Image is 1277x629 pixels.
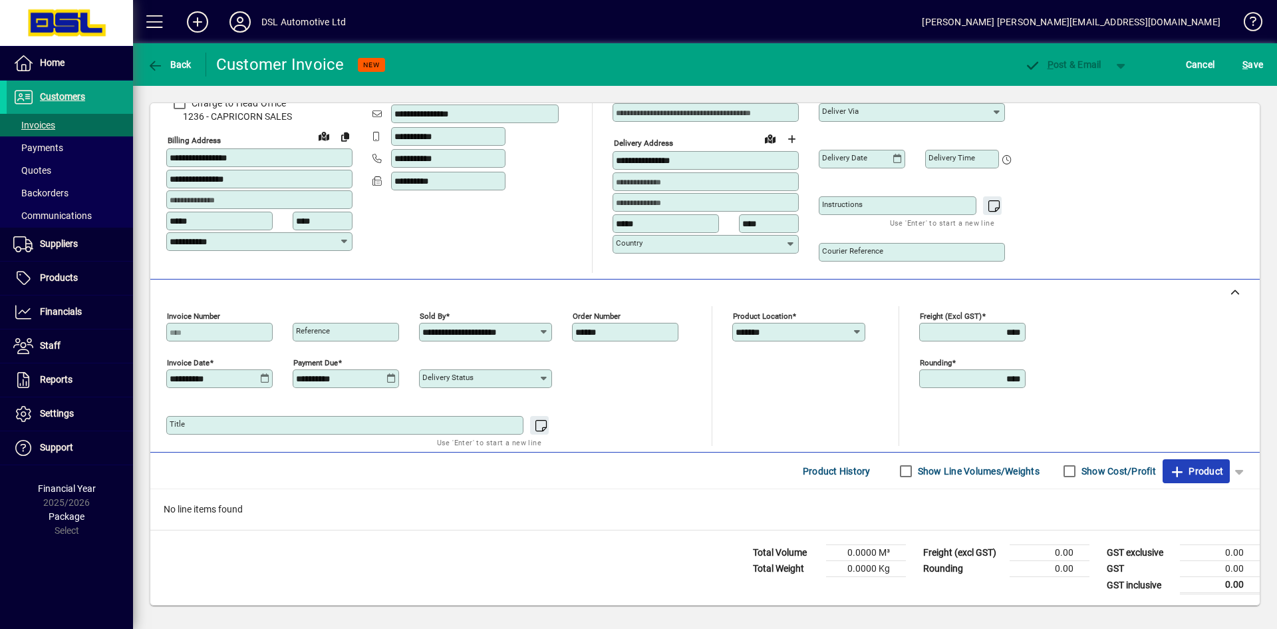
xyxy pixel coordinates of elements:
a: Quotes [7,159,133,182]
span: Support [40,442,73,453]
mat-label: Invoice number [167,312,220,321]
a: Support [7,431,133,465]
span: Package [49,511,84,522]
button: Back [144,53,195,77]
button: Save [1239,53,1266,77]
span: Back [147,59,192,70]
span: Suppliers [40,238,78,249]
mat-label: Invoice date [167,358,210,367]
td: Freight (excl GST) [917,545,1010,561]
mat-label: Deliver via [822,106,859,116]
a: Suppliers [7,228,133,261]
span: 1236 - CAPRICORN SALES [166,110,353,124]
a: Staff [7,329,133,363]
span: Quotes [13,165,51,176]
mat-label: Courier Reference [822,246,883,256]
td: 0.00 [1010,545,1089,561]
td: 0.0000 M³ [826,545,906,561]
span: Home [40,57,65,68]
mat-label: Payment due [293,358,338,367]
span: Product [1169,461,1223,482]
button: Profile [219,10,261,34]
span: Staff [40,340,61,351]
button: Add [176,10,219,34]
app-page-header-button: Back [133,53,206,77]
button: Product History [797,459,876,483]
span: Payments [13,142,63,153]
a: Backorders [7,182,133,204]
td: GST [1100,561,1180,577]
div: DSL Automotive Ltd [261,11,346,33]
mat-hint: Use 'Enter' to start a new line [437,435,541,450]
a: Products [7,262,133,295]
mat-hint: Use 'Enter' to start a new line [890,215,994,230]
label: Show Cost/Profit [1079,465,1156,478]
button: Cancel [1183,53,1218,77]
span: ave [1242,54,1263,75]
span: Cancel [1186,54,1215,75]
a: Invoices [7,114,133,136]
td: 0.00 [1010,561,1089,577]
td: 0.00 [1180,561,1260,577]
div: No line items found [150,489,1260,530]
td: 0.00 [1180,577,1260,594]
mat-label: Delivery time [928,153,975,162]
mat-label: Country [616,238,642,248]
mat-label: Reference [296,326,330,335]
mat-label: Order number [573,312,621,321]
td: GST exclusive [1100,545,1180,561]
a: Knowledge Base [1234,3,1260,46]
span: Backorders [13,188,69,198]
span: Customers [40,91,85,102]
button: Product [1163,459,1230,483]
td: Rounding [917,561,1010,577]
mat-label: Delivery date [822,153,867,162]
span: Communications [13,210,92,221]
a: View on map [313,125,335,146]
div: [PERSON_NAME] [PERSON_NAME][EMAIL_ADDRESS][DOMAIN_NAME] [922,11,1220,33]
a: Financials [7,296,133,329]
td: 0.0000 Kg [826,561,906,577]
button: Copy to Delivery address [335,126,356,147]
button: Choose address [781,128,802,150]
mat-label: Rounding [920,358,952,367]
span: ost & Email [1024,59,1101,70]
label: Charge to Head Office [189,97,286,110]
mat-label: Delivery status [422,373,474,382]
td: Total Volume [746,545,826,561]
span: S [1242,59,1248,70]
a: Home [7,47,133,80]
td: GST inclusive [1100,577,1180,594]
span: P [1048,59,1054,70]
mat-label: Sold by [420,312,446,321]
mat-label: Title [170,419,185,429]
a: Communications [7,204,133,227]
a: Reports [7,363,133,397]
a: View on map [760,128,781,149]
mat-label: Instructions [822,200,863,209]
td: 0.00 [1180,545,1260,561]
span: Financials [40,306,82,317]
button: Post & Email [1018,53,1108,77]
div: Customer Invoice [216,54,345,75]
span: Product History [803,461,871,482]
a: Payments [7,136,133,159]
span: Financial Year [38,483,96,494]
td: Total Weight [746,561,826,577]
span: Invoices [13,120,55,130]
span: Reports [40,374,72,385]
span: NEW [363,61,380,69]
span: Settings [40,408,74,419]
a: Settings [7,397,133,431]
mat-label: Product location [733,312,792,321]
label: Show Line Volumes/Weights [915,465,1040,478]
mat-label: Freight (excl GST) [920,312,982,321]
span: Products [40,272,78,283]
